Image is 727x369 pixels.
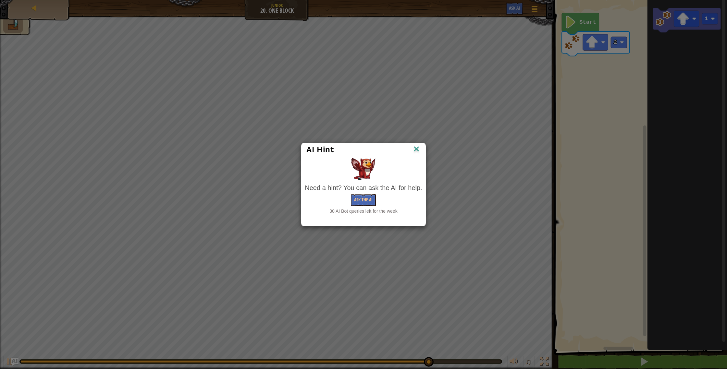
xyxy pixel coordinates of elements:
[412,145,421,154] img: IconClose.svg
[306,145,334,154] span: AI Hint
[305,183,422,193] div: Need a hint? You can ask the AI for help.
[305,208,422,214] div: 30 AI Bot queries left for the week
[351,158,376,180] img: AI Hint Animal
[351,194,376,206] button: Ask the AI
